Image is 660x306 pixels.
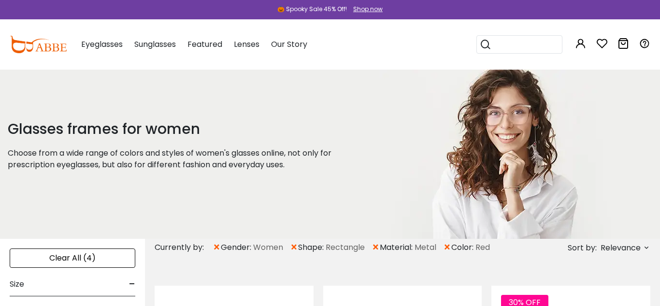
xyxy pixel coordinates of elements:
[353,5,383,14] div: Shop now
[253,242,283,253] span: Women
[234,39,259,50] span: Lenses
[129,273,135,296] span: -
[601,239,641,257] span: Relevance
[8,147,355,171] p: Choose from a wide range of colors and styles of women's glasses online, not only for prescriptio...
[379,70,625,239] img: glasses frames for women
[290,239,298,256] span: ×
[451,242,475,253] span: color:
[221,242,253,253] span: gender:
[380,242,415,253] span: material:
[8,120,355,138] h1: Glasses frames for women
[81,39,123,50] span: Eyeglasses
[10,273,24,296] span: Size
[277,5,347,14] div: 🎃 Spooky Sale 45% Off!
[298,242,326,253] span: shape:
[271,39,307,50] span: Our Story
[415,242,436,253] span: Metal
[134,39,176,50] span: Sunglasses
[475,242,490,253] span: Red
[443,239,451,256] span: ×
[10,248,135,268] div: Clear All (4)
[372,239,380,256] span: ×
[155,239,213,256] div: Currently by:
[568,242,597,253] span: Sort by:
[213,239,221,256] span: ×
[187,39,222,50] span: Featured
[10,36,67,53] img: abbeglasses.com
[326,242,365,253] span: Rectangle
[348,5,383,13] a: Shop now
